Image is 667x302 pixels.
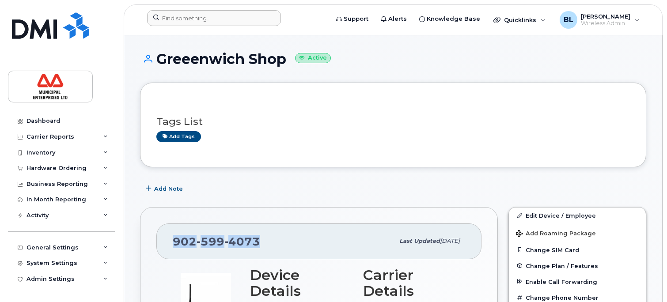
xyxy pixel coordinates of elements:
[363,267,466,299] h3: Carrier Details
[526,278,597,285] span: Enable Call Forwarding
[399,238,440,244] span: Last updated
[509,274,646,290] button: Enable Call Forwarding
[516,230,596,238] span: Add Roaming Package
[173,235,260,248] span: 902
[509,258,646,274] button: Change Plan / Features
[509,224,646,242] button: Add Roaming Package
[140,181,190,196] button: Add Note
[526,262,598,269] span: Change Plan / Features
[156,116,630,127] h3: Tags List
[440,238,460,244] span: [DATE]
[250,267,352,299] h3: Device Details
[156,131,201,142] a: Add tags
[140,51,646,67] h1: Greeenwich Shop
[295,53,331,63] small: Active
[197,235,224,248] span: 599
[509,208,646,223] a: Edit Device / Employee
[509,242,646,258] button: Change SIM Card
[154,185,183,193] span: Add Note
[224,235,260,248] span: 4073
